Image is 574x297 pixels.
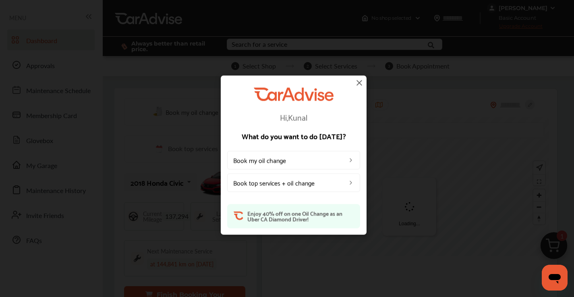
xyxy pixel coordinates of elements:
[348,157,354,163] img: left_arrow_icon.0f472efe.svg
[227,151,360,169] a: Book my oil change
[348,179,354,186] img: left_arrow_icon.0f472efe.svg
[227,173,360,192] a: Book top services + oil change
[354,78,364,87] img: close-icon.a004319c.svg
[234,210,243,220] img: ca-orange-short.08083ad2.svg
[227,113,360,121] p: Hi, Kunal
[542,265,568,291] iframe: Button to launch messaging window
[227,132,360,139] p: What do you want to do [DATE]?
[247,210,354,222] p: Enjoy 40% off on one Oil Change as an Uber CA Diamond Driver!
[254,87,334,101] img: CarAdvise Logo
